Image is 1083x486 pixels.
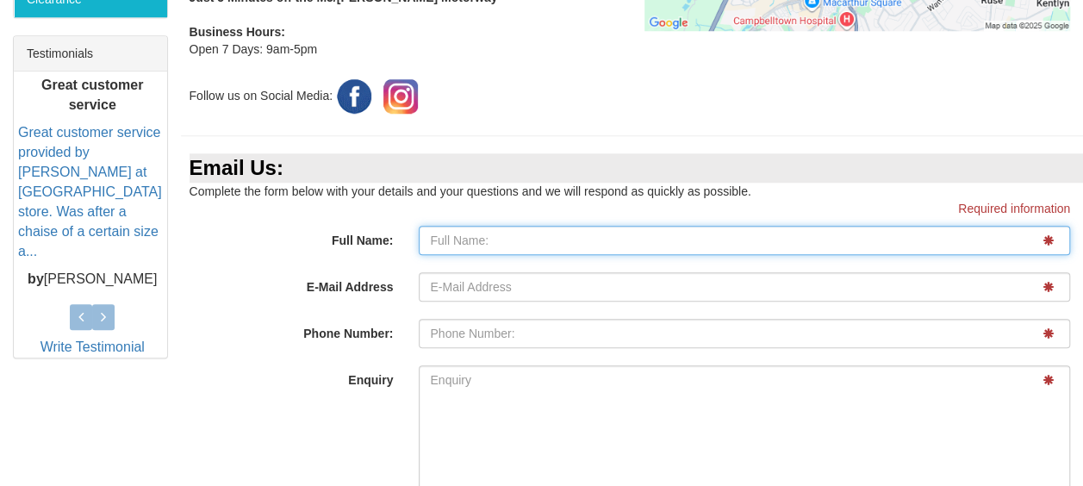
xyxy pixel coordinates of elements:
[28,271,44,286] b: by
[181,365,407,389] label: Enquiry
[18,125,162,258] a: Great customer service provided by [PERSON_NAME] at [GEOGRAPHIC_DATA] store. Was after a chaise o...
[419,226,1070,255] input: Full Name:
[194,200,1071,217] p: Required information
[419,319,1070,348] input: Phone Number:
[40,340,145,354] a: Write Testimonial
[181,272,407,296] label: E-Mail Address
[181,226,407,249] label: Full Name:
[379,75,422,118] img: Instagram
[190,25,285,39] b: Business Hours:
[333,75,376,118] img: Facebook
[14,36,167,72] div: Testimonials
[181,319,407,342] label: Phone Number:
[419,272,1070,302] input: E-Mail Address
[41,78,143,112] b: Great customer service
[18,270,167,290] p: [PERSON_NAME]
